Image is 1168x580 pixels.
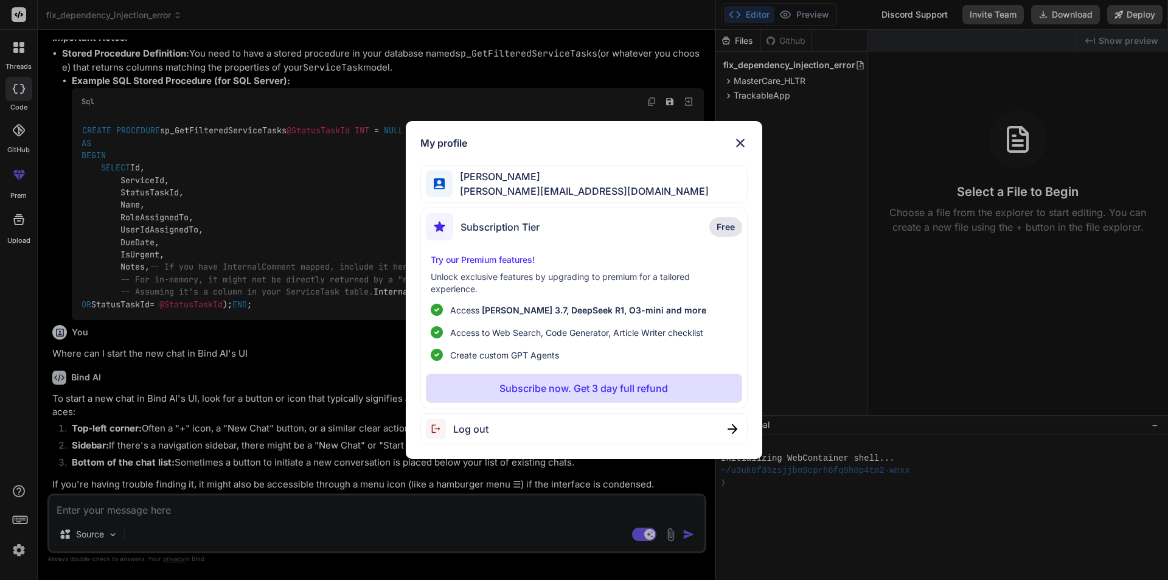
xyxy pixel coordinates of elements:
img: close [728,424,737,434]
p: Access [450,304,706,316]
span: [PERSON_NAME] 3.7, DeepSeek R1, O3-mini and more [482,305,706,315]
img: profile [434,178,445,190]
span: Access to Web Search, Code Generator, Article Writer checklist [450,326,703,339]
img: checklist [431,326,443,338]
span: Free [717,221,735,233]
p: Subscribe now. Get 3 day full refund [499,381,668,396]
img: checklist [431,304,443,316]
img: logout [426,419,453,439]
span: [PERSON_NAME][EMAIL_ADDRESS][DOMAIN_NAME] [453,184,709,198]
img: close [733,136,748,150]
img: subscription [426,213,453,240]
span: Log out [453,422,488,436]
button: Subscribe now. Get 3 day full refund [426,374,743,403]
p: Try our Premium features! [431,254,738,266]
span: Subscription Tier [461,220,540,234]
p: Unlock exclusive features by upgrading to premium for a tailored experience. [431,271,738,295]
span: [PERSON_NAME] [453,169,709,184]
span: Create custom GPT Agents [450,349,559,362]
img: checklist [431,349,443,361]
h1: My profile [420,136,467,150]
